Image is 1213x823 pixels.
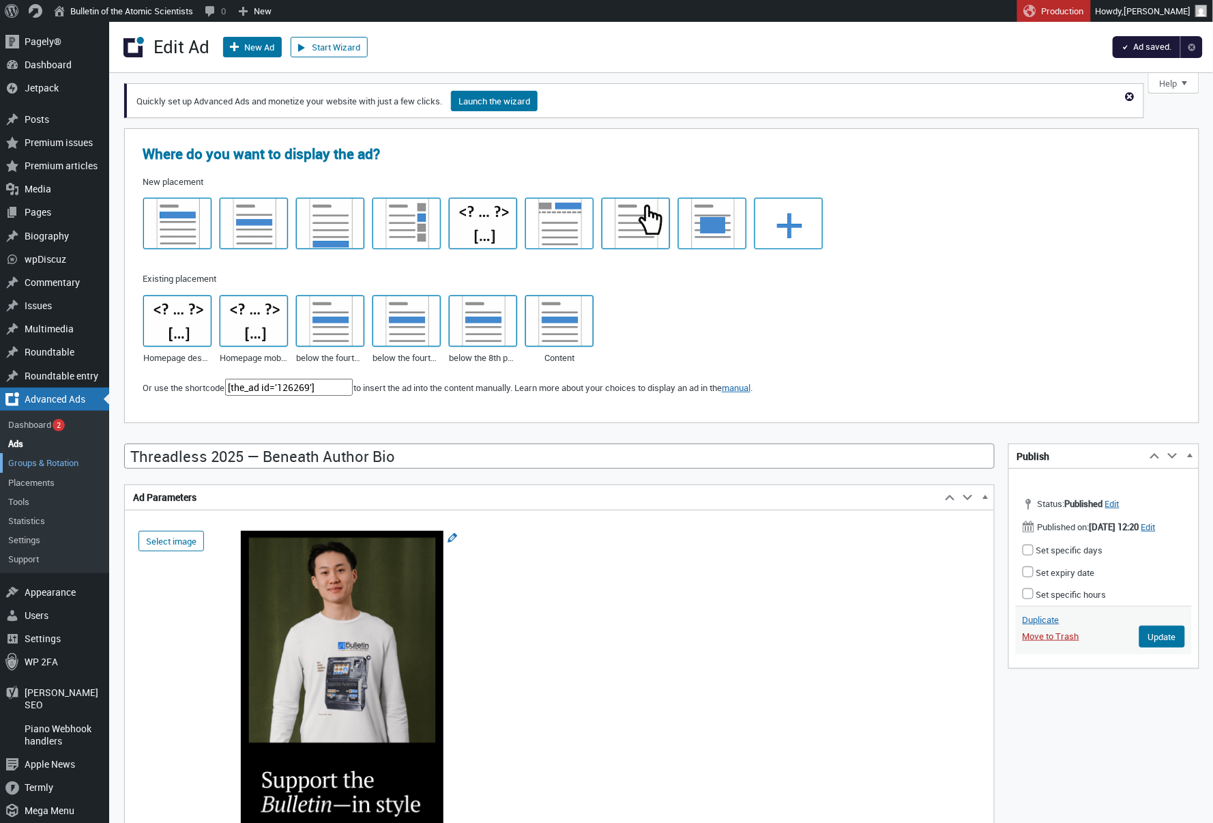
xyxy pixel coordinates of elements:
[143,272,1181,286] p: Existing placement
[138,531,204,551] button: Select image
[223,37,282,57] a: New Ad
[154,35,209,59] h1: Edit Ad
[372,198,441,249] button: Manage Sidebar
[525,198,594,249] button: Header (Manual)
[1139,626,1185,648] input: Update
[1145,448,1163,465] button: Move up
[1023,544,1103,556] label: Set specific days
[295,295,365,363] div: below the fourth paragraph on mobile
[525,295,594,347] button: Content
[1124,5,1191,17] span: [PERSON_NAME]
[1148,73,1199,93] button: Help
[143,379,1181,396] p: Or use the shortcode to insert the ad into the content manually. Learn more about your choices to...
[941,489,959,506] button: Move up
[959,489,976,506] button: Move down
[1009,444,1145,469] h2: Publish
[1023,613,1059,626] a: Duplicate
[143,198,211,249] button: Before Content
[291,37,368,57] button: Start Wizard
[296,198,364,249] button: After Content
[678,198,746,249] button: PopUp & Layer
[220,295,288,347] button: Manual Placement
[1090,521,1139,533] b: [DATE] 12:20
[1163,448,1181,465] button: Move down
[143,295,211,347] button: Manual Placement
[143,295,212,363] div: Homepage desktop
[1105,497,1120,510] a: Edit status
[722,381,750,394] a: manual
[1023,566,1095,579] label: Set expiry date
[57,420,61,430] span: 2
[1023,566,1034,577] input: Set expiry date
[143,175,1181,189] p: New placement
[449,295,517,347] button: Content
[448,295,518,363] div: below the 8th paragraph on mobile
[755,198,823,249] button: see all…
[1023,588,1107,601] label: Set specific hours
[1023,630,1079,642] a: Move to Trash
[1023,519,1141,534] span: Published on:
[1065,497,1103,510] span: Published
[220,198,288,249] button: Content
[143,147,1181,161] h2: Where do you want to display the ad?
[1121,40,1172,54] p: Ad saved.
[135,89,1117,113] p: Quickly set up Advanced Ads and monetize your website with just a few clicks.
[296,295,364,347] button: Content
[1105,497,1120,510] span: Edit
[525,295,594,363] div: Content
[451,91,538,111] a: Launch the wizard
[372,295,441,363] div: below the fourth paragraph premium
[125,485,941,510] h2: Ad Parameters
[602,198,670,249] button: Custom Position
[1141,521,1156,533] a: Edit date and time
[372,295,441,347] button: Content
[976,489,994,506] button: Toggle panel: Ad Parameters
[1181,448,1199,465] button: Toggle panel: Publish
[219,295,289,363] div: Homepage mobile
[1023,588,1034,599] input: Set specific hours
[1141,521,1156,533] span: Edit
[1016,493,1192,517] div: Status:
[1023,545,1034,555] input: Set specific days
[449,198,517,249] button: PHP or Shortcode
